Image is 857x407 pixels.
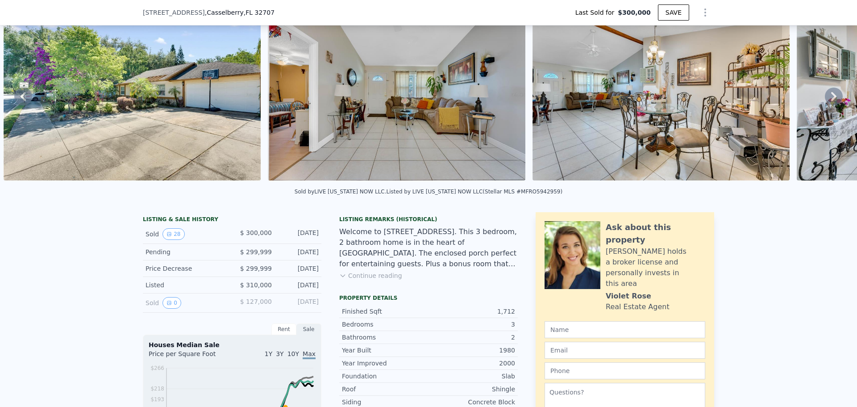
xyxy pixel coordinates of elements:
[265,350,272,357] span: 1Y
[162,297,181,309] button: View historical data
[150,396,164,403] tspan: $193
[146,264,225,273] div: Price Decrease
[279,248,319,256] div: [DATE]
[143,8,205,17] span: [STREET_ADDRESS]
[149,340,316,349] div: Houses Median Sale
[240,229,272,236] span: $ 300,000
[606,246,705,289] div: [PERSON_NAME] holds a broker license and personally invests in this area
[4,9,261,180] img: Sale: 77954655 Parcel: 21879414
[279,228,319,240] div: [DATE]
[146,248,225,256] div: Pending
[428,333,515,342] div: 2
[276,350,283,357] span: 3Y
[428,346,515,355] div: 1980
[342,398,428,407] div: Siding
[150,386,164,392] tspan: $218
[279,297,319,309] div: [DATE]
[146,228,225,240] div: Sold
[279,281,319,290] div: [DATE]
[428,307,515,316] div: 1,712
[240,281,272,289] span: $ 310,000
[658,4,689,21] button: SAVE
[428,372,515,381] div: Slab
[606,302,670,312] div: Real Estate Agent
[287,350,299,357] span: 10Y
[575,8,618,17] span: Last Sold for
[339,271,402,280] button: Continue reading
[240,248,272,256] span: $ 299,999
[545,342,705,359] input: Email
[342,385,428,394] div: Roof
[143,216,321,225] div: LISTING & SALE HISTORY
[303,350,316,359] span: Max
[545,362,705,379] input: Phone
[606,291,651,302] div: Violet Rose
[606,221,705,246] div: Ask about this property
[428,359,515,368] div: 2000
[268,9,525,180] img: Sale: 77954655 Parcel: 21879414
[342,333,428,342] div: Bathrooms
[240,298,272,305] span: $ 127,000
[205,8,275,17] span: , Casselberry
[339,294,518,302] div: Property details
[271,323,296,335] div: Rent
[296,323,321,335] div: Sale
[339,227,518,269] div: Welcome to [STREET_ADDRESS]. This 3 bedroom, 2 bathroom home is in the heart of [GEOGRAPHIC_DATA]...
[146,281,225,290] div: Listed
[339,216,518,223] div: Listing Remarks (Historical)
[428,320,515,329] div: 3
[342,320,428,329] div: Bedrooms
[240,265,272,272] span: $ 299,999
[342,346,428,355] div: Year Built
[342,307,428,316] div: Finished Sqft
[295,189,387,195] div: Sold by LIVE [US_STATE] NOW LLC .
[428,385,515,394] div: Shingle
[428,398,515,407] div: Concrete Block
[342,359,428,368] div: Year Improved
[618,8,651,17] span: $300,000
[279,264,319,273] div: [DATE]
[149,349,232,364] div: Price per Square Foot
[150,365,164,371] tspan: $266
[545,321,705,338] input: Name
[696,4,714,21] button: Show Options
[162,228,184,240] button: View historical data
[146,297,225,309] div: Sold
[342,372,428,381] div: Foundation
[533,9,790,180] img: Sale: 77954655 Parcel: 21879414
[244,9,275,16] span: , FL 32707
[387,189,563,195] div: Listed by LIVE [US_STATE] NOW LLC (Stellar MLS #MFRO5942959)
